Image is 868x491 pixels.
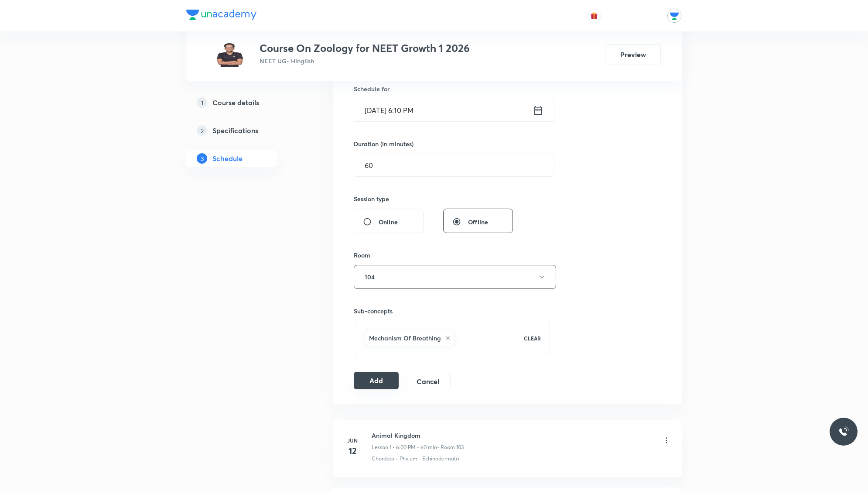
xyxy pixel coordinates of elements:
[344,444,361,457] h4: 12
[197,153,207,164] p: 3
[344,436,361,444] h6: Jun
[354,194,389,203] h6: Session type
[372,443,437,451] p: Lesson 1 • 6:00 PM • 60 min
[354,139,413,148] h6: Duration (in minutes)
[186,10,256,22] a: Company Logo
[212,153,243,164] h5: Schedule
[186,94,305,111] a: 1Course details
[372,431,464,440] h6: Animal Kingdom
[354,306,550,316] h6: Sub-concepts
[197,125,207,136] p: 2
[369,333,441,343] h6: Mechanism Of Breathing
[838,426,849,437] img: ttu
[667,8,682,23] img: Unacademy Jodhpur
[354,154,554,176] input: 60
[354,372,399,389] button: Add
[590,12,598,20] img: avatar
[212,97,259,108] h5: Course details
[437,443,464,451] p: • Room 103
[207,42,253,67] img: 27db10ba52964d88be0fe0e91f569608.jpg
[354,251,370,260] h6: Room
[605,44,661,65] button: Preview
[260,56,470,65] p: NEET UG • Hinglish
[197,97,207,108] p: 1
[186,122,305,139] a: 2Specifications
[400,455,459,463] p: Phylum - Echinodermata
[212,125,258,136] h5: Specifications
[587,9,601,23] button: avatar
[406,373,451,390] button: Cancel
[372,455,394,463] p: Chordata
[354,84,550,93] h6: Schedule for
[524,334,541,342] p: CLEAR
[468,217,488,227] span: Offline
[186,10,256,20] img: Company Logo
[379,217,398,227] span: Online
[354,265,556,289] button: 104
[260,42,470,55] h3: Course On Zoology for NEET Growth 1 2026
[396,455,398,463] div: ·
